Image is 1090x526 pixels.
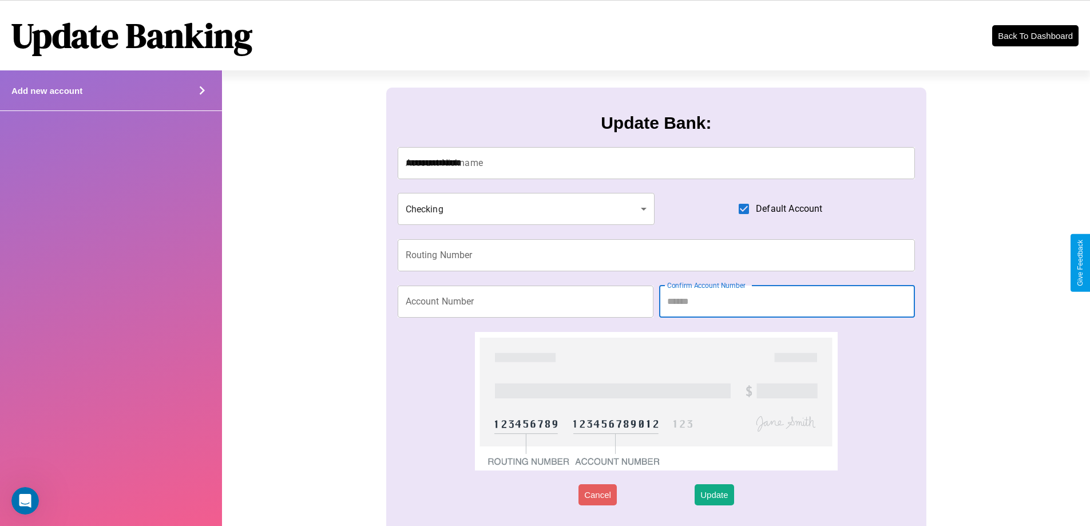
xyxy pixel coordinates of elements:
[1076,240,1084,286] div: Give Feedback
[398,193,655,225] div: Checking
[11,86,82,96] h4: Add new account
[11,12,252,59] h1: Update Banking
[992,25,1079,46] button: Back To Dashboard
[601,113,711,133] h3: Update Bank:
[11,487,39,515] iframe: Intercom live chat
[695,484,734,505] button: Update
[667,280,746,290] label: Confirm Account Number
[475,332,837,470] img: check
[756,202,822,216] span: Default Account
[578,484,617,505] button: Cancel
